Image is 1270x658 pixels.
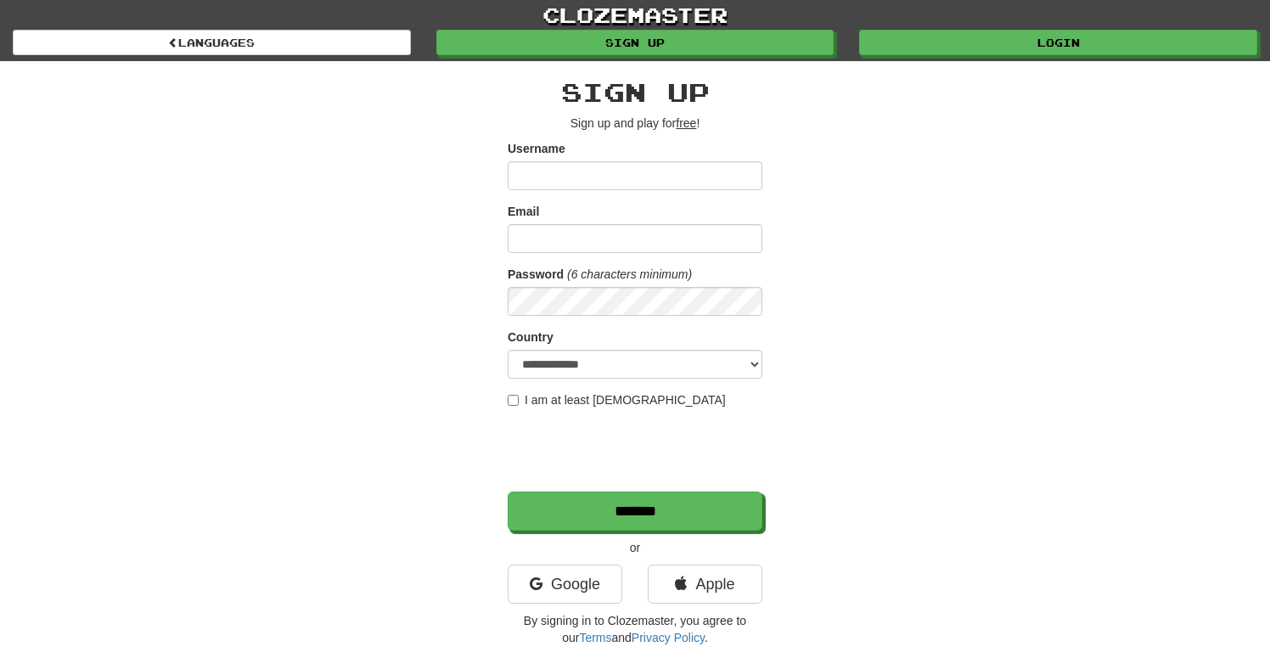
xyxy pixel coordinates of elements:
label: Password [508,266,564,283]
a: Languages [13,30,411,55]
a: Login [859,30,1257,55]
p: Sign up and play for ! [508,115,762,132]
h2: Sign up [508,78,762,106]
em: (6 characters minimum) [567,267,692,281]
label: I am at least [DEMOGRAPHIC_DATA] [508,391,726,408]
a: Apple [648,565,762,604]
a: Sign up [436,30,834,55]
p: or [508,539,762,556]
p: By signing in to Clozemaster, you agree to our and . [508,612,762,646]
a: Terms [579,631,611,644]
label: Email [508,203,539,220]
label: Username [508,140,565,157]
input: I am at least [DEMOGRAPHIC_DATA] [508,395,519,406]
a: Google [508,565,622,604]
label: Country [508,329,554,346]
iframe: reCAPTCHA [508,417,766,483]
u: free [676,116,696,130]
a: Privacy Policy [632,631,705,644]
